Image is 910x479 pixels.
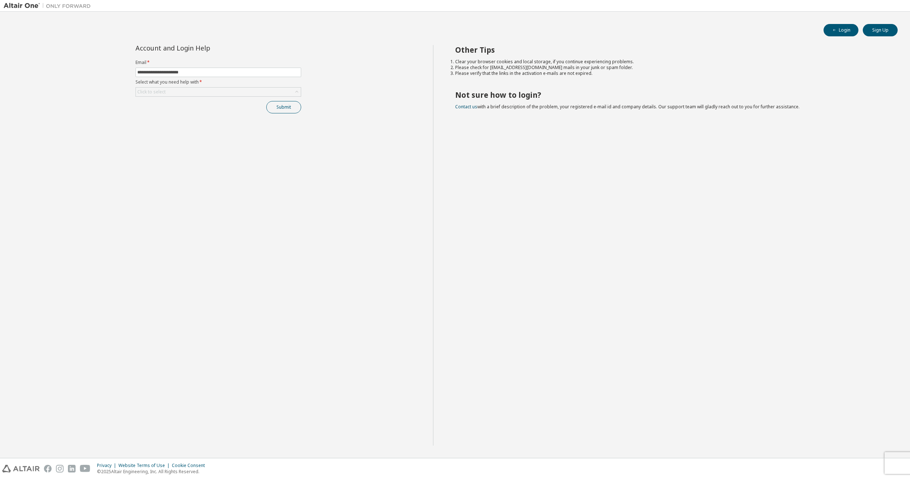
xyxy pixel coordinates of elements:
[97,468,209,475] p: © 2025 Altair Engineering, Inc. All Rights Reserved.
[136,79,301,85] label: Select what you need help with
[136,45,268,51] div: Account and Login Help
[136,60,301,65] label: Email
[4,2,94,9] img: Altair One
[455,90,885,100] h2: Not sure how to login?
[137,89,166,95] div: Click to select
[455,45,885,55] h2: Other Tips
[97,463,118,468] div: Privacy
[56,465,64,472] img: instagram.svg
[80,465,90,472] img: youtube.svg
[136,88,301,96] div: Click to select
[455,104,477,110] a: Contact us
[68,465,76,472] img: linkedin.svg
[266,101,301,113] button: Submit
[172,463,209,468] div: Cookie Consent
[2,465,40,472] img: altair_logo.svg
[455,71,885,76] li: Please verify that the links in the activation e-mails are not expired.
[455,65,885,71] li: Please check for [EMAIL_ADDRESS][DOMAIN_NAME] mails in your junk or spam folder.
[118,463,172,468] div: Website Terms of Use
[455,104,800,110] span: with a brief description of the problem, your registered e-mail id and company details. Our suppo...
[863,24,898,36] button: Sign Up
[44,465,52,472] img: facebook.svg
[824,24,858,36] button: Login
[455,59,885,65] li: Clear your browser cookies and local storage, if you continue experiencing problems.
